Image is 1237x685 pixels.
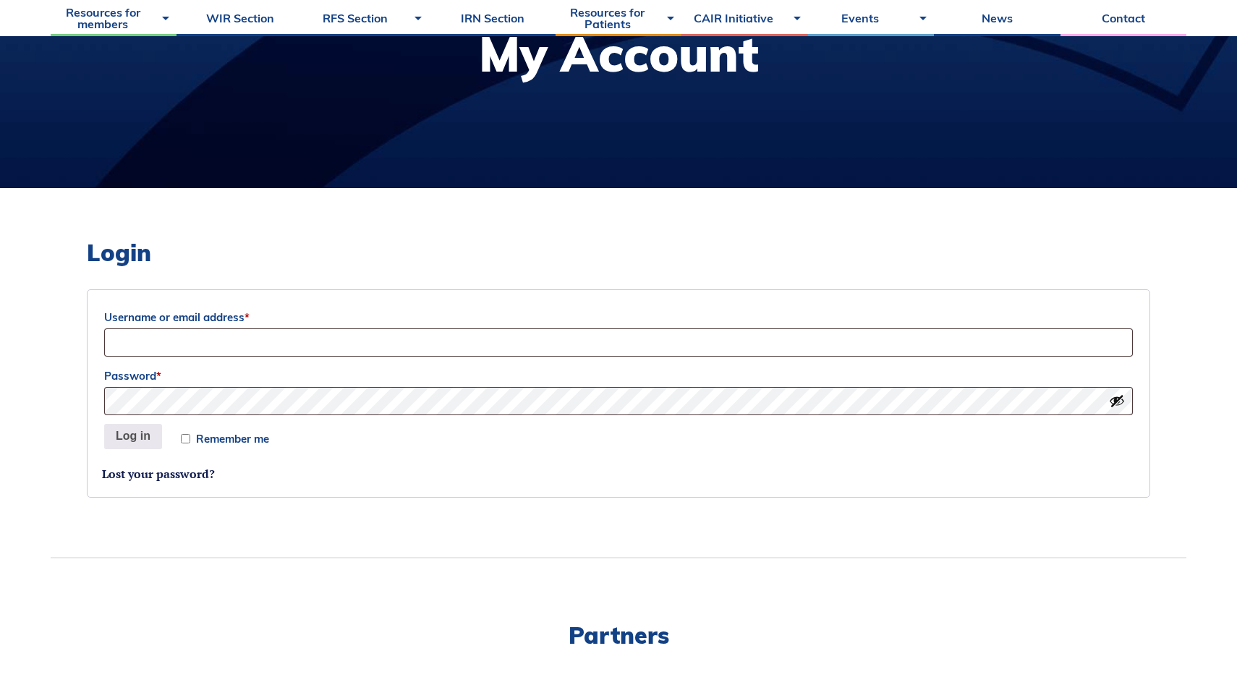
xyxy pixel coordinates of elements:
a: Lost your password? [102,466,215,482]
button: Show password [1109,393,1125,409]
button: Log in [104,424,162,450]
h1: My Account [479,30,759,78]
h2: Partners [51,624,1186,647]
label: Password [104,365,1133,387]
h2: Login [87,239,1150,266]
span: Remember me [196,433,269,444]
label: Username or email address [104,307,1133,328]
input: Remember me [181,434,190,443]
